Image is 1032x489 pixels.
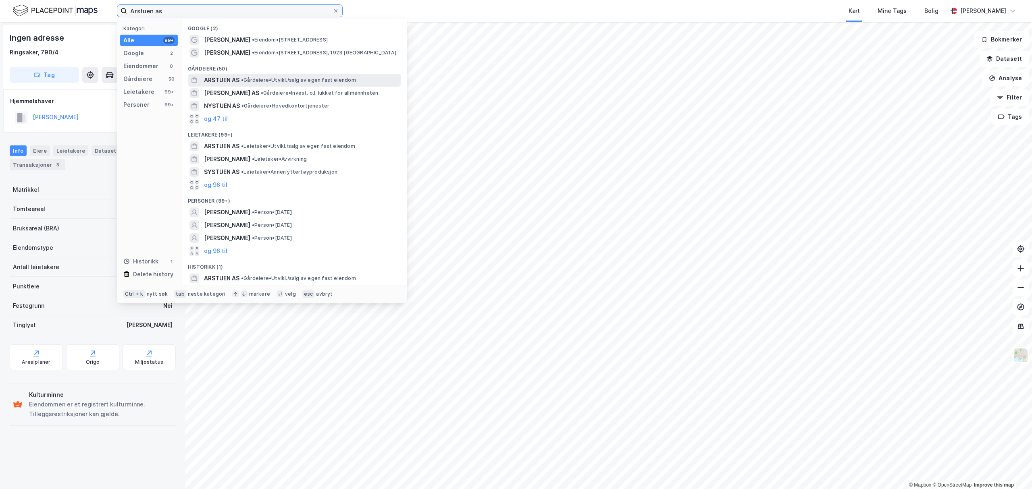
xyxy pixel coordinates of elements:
span: • [241,143,243,149]
div: Kulturminne [29,390,173,400]
a: Improve this map [974,482,1014,488]
div: Historikk (1) [181,257,407,272]
div: Google (2) [181,19,407,33]
div: Transaksjoner [10,159,65,170]
div: Info [10,145,27,156]
button: Filter [990,89,1029,106]
div: Mine Tags [878,6,907,16]
span: Person • [DATE] [252,209,292,215]
span: • [252,235,254,241]
button: og 96 til [204,246,227,256]
div: Tomteareal [13,204,45,214]
div: Datasett [92,145,122,156]
div: Delete history [133,269,173,279]
div: Ingen adresse [10,31,65,44]
div: Kontrollprogram for chat [992,450,1032,489]
div: Hjemmelshaver [10,96,175,106]
div: 2 [168,50,175,56]
div: markere [249,291,270,297]
button: Tags [991,109,1029,125]
div: Leietakere [123,87,154,97]
span: Eiendom • [STREET_ADDRESS], 1923 [GEOGRAPHIC_DATA] [252,50,396,56]
div: 1 [168,258,175,265]
span: • [261,90,263,96]
span: • [241,275,243,281]
span: Gårdeiere • Utvikl./salg av egen fast eiendom [241,77,356,83]
div: Bruksareal (BRA) [13,224,59,233]
div: Ctrl + k [123,290,145,298]
div: Punktleie [13,282,40,291]
div: 99+ [163,89,175,95]
div: Origo [86,359,100,365]
span: Person • [DATE] [252,222,292,228]
a: OpenStreetMap [932,482,972,488]
button: og 47 til [204,114,228,124]
div: [PERSON_NAME] [960,6,1006,16]
div: esc [302,290,315,298]
div: Ringsaker, 790/4 [10,48,58,57]
div: Eiendommer [123,61,158,71]
span: Person • [DATE] [252,235,292,241]
span: • [241,77,243,83]
span: [PERSON_NAME] [204,220,250,230]
div: 50 [168,76,175,82]
iframe: Chat Widget [992,450,1032,489]
div: Matrikkel [13,185,39,195]
span: ARSTUEN AS [204,141,239,151]
div: Gårdeiere [123,74,152,84]
span: Eiendom • [STREET_ADDRESS] [252,37,328,43]
button: Bokmerker [974,31,1029,48]
div: Nei [163,301,173,311]
div: 3 [54,161,62,169]
img: logo.f888ab2527a4732fd821a326f86c7f29.svg [13,4,98,18]
span: ARSTUEN AS [204,75,239,85]
div: velg [285,291,296,297]
div: Gårdeiere (50) [181,59,407,74]
div: Leietakere [53,145,88,156]
button: og 96 til [204,180,227,190]
span: • [252,156,254,162]
span: [PERSON_NAME] [204,233,250,243]
span: • [241,103,244,109]
div: 0 [168,63,175,69]
span: • [241,169,243,175]
div: Personer [123,100,150,110]
div: Google [123,48,144,58]
span: • [252,37,254,43]
img: Z [1013,348,1028,363]
div: Arealplaner [22,359,50,365]
span: Leietaker • Utvikl./salg av egen fast eiendom [241,143,355,149]
span: [PERSON_NAME] AS [204,88,259,98]
div: 99+ [163,102,175,108]
div: neste kategori [188,291,226,297]
div: nytt søk [147,291,168,297]
div: 99+ [163,37,175,44]
button: Analyse [982,70,1029,86]
div: Historikk [123,257,158,266]
span: • [252,222,254,228]
span: SYSTUEN AS [204,167,239,177]
span: [PERSON_NAME] [204,154,250,164]
div: Eiendomstype [13,243,53,253]
button: Datasett [980,51,1029,67]
div: Kart [849,6,860,16]
span: NYSTUEN AS [204,101,240,111]
div: avbryt [316,291,333,297]
div: Miljøstatus [135,359,163,365]
div: Antall leietakere [13,262,59,272]
span: ARSTUEN AS [204,274,239,283]
span: [PERSON_NAME] [204,207,250,217]
span: • [252,209,254,215]
span: [PERSON_NAME] [204,35,250,45]
div: Alle [123,35,134,45]
span: Gårdeiere • Invest. o.l. lukket for allmennheten [261,90,378,96]
input: Søk på adresse, matrikkel, gårdeiere, leietakere eller personer [127,5,333,17]
div: Eiere [30,145,50,156]
div: Tinglyst [13,320,36,330]
div: Festegrunn [13,301,44,311]
button: Tag [10,67,79,83]
div: [PERSON_NAME] [126,320,173,330]
div: Bolig [924,6,938,16]
span: Gårdeiere • Hovedkontortjenester [241,103,329,109]
div: Personer (99+) [181,191,407,206]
